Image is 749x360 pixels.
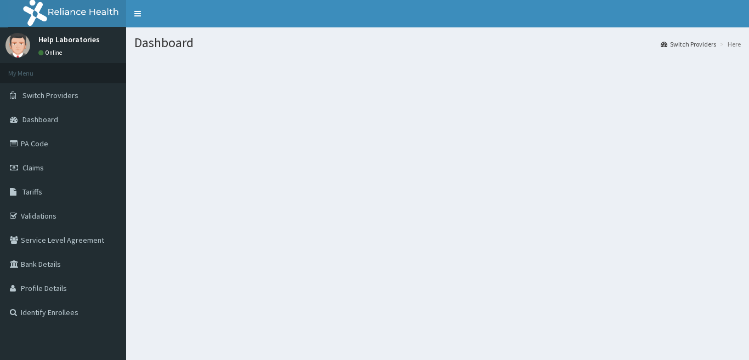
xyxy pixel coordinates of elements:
[22,187,42,197] span: Tariffs
[5,33,30,58] img: User Image
[22,90,78,100] span: Switch Providers
[22,115,58,124] span: Dashboard
[38,36,100,43] p: Help Laboratories
[717,39,741,49] li: Here
[661,39,716,49] a: Switch Providers
[22,163,44,173] span: Claims
[134,36,741,50] h1: Dashboard
[38,49,65,56] a: Online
